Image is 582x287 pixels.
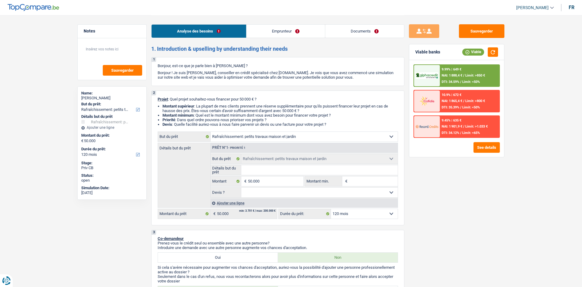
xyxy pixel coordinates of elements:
[442,80,459,84] span: DTI: 34.59%
[459,24,504,38] button: Sauvegarder
[81,91,143,96] div: Name:
[81,178,143,183] div: open
[81,96,143,101] div: [PERSON_NAME]
[211,188,241,197] label: Devis ?
[152,25,246,38] a: Analyse des besoins
[158,241,398,245] p: Prenez-vous le crédit seul ou ensemble avec une autre personne?
[8,4,59,11] img: TopCompare Logo
[152,57,156,62] div: 1
[162,118,175,122] strong: Priorité
[241,176,248,186] span: €
[415,50,440,55] div: Viable banks
[111,68,134,72] span: Sauvegarder
[279,209,331,219] label: Durée du prêt:
[81,125,143,130] div: Ajouter une ligne
[81,173,143,178] div: Status:
[460,131,461,135] span: /
[442,131,459,135] span: DTI: 34.12%
[162,113,398,118] li: : Quel est le montant minimum dont vous avez besoin pour financer votre projet ?
[158,70,398,80] p: Bonjour ! Je suis [PERSON_NAME], conseiller en crédit spécialisé chez [DOMAIN_NAME]. Je vois que ...
[81,102,142,107] label: But du prêt:
[442,93,461,97] div: 10.9% | 672 €
[246,25,325,38] a: Emprunteur
[278,253,398,262] label: Non
[152,91,156,95] div: 2
[325,25,404,38] a: Documents
[569,5,574,10] div: fr
[463,99,464,103] span: /
[151,46,404,52] h2: 1. Introduction & upselling by understanding their needs
[81,147,142,152] label: Durée du prêt:
[460,80,461,84] span: /
[162,122,172,127] span: Devis
[516,5,549,10] span: [PERSON_NAME]
[158,245,398,250] p: Introduire une demande avec une autre personne augmente vos chances d'acceptation.
[416,72,438,79] img: AlphaCredit
[442,105,459,109] span: DTI: 35.39%
[158,97,168,101] span: Projet
[84,29,140,34] h5: Notes
[158,209,210,219] label: Montant du prêt
[158,132,211,142] label: But du prêt
[305,176,342,186] label: Montant min.
[462,105,480,109] span: Limit: <50%
[463,73,464,77] span: /
[162,122,398,127] li: : Quelle facilité auriez-vous à nous faire parvenir un devis ou une facture pour votre projet ?
[81,186,143,190] div: Simulation Date:
[158,63,398,68] p: Bonjour, est-ce que je parle bien à [PERSON_NAME] ?
[81,190,143,195] div: [DATE]
[239,210,276,212] div: min: 3.701 € / max: 200.000 €
[211,176,241,186] label: Montant
[162,104,398,113] li: : La plupart de mes clients prennent une réserve supplémentaire pour qu'ils puissent financer leu...
[210,209,217,219] span: €
[211,154,241,164] label: But du prêt
[81,166,143,170] div: Priv CB
[211,165,241,175] label: Détails but du prêt
[465,99,485,103] span: Limit: >800 €
[210,199,398,207] div: Ajouter une ligne
[81,138,83,143] span: €
[81,161,143,166] div: Stage:
[81,114,143,119] div: Détails but du prêt
[81,133,142,138] label: Montant du prêt:
[442,67,461,71] div: 9.99% | 649 €
[460,105,461,109] span: /
[442,125,462,128] span: NAI: 1 901,9 €
[162,118,398,122] li: : Dans quel ordre pouvons-nous prioriser vos projets ?
[442,73,462,77] span: NAI: 1 888,4 €
[442,99,462,103] span: NAI: 1 865,4 €
[465,73,485,77] span: Limit: >850 €
[462,49,484,55] div: Viable
[228,146,246,149] span: - Priorité 1
[158,253,278,262] label: Oui
[473,142,500,153] button: See details
[463,125,464,128] span: /
[152,230,156,235] div: 3
[462,131,480,135] span: Limit: <65%
[103,65,142,76] button: Sauvegarder
[158,265,398,274] p: Si cela s'avère nécessaire pour augmenter vos chances d'acceptation, auriez-vous la possibilité d...
[158,143,210,150] label: Détails but du prêt
[158,274,398,283] p: Seulement dans le cas d'un refus, nous vous recontacterons alors pour avoir plus d'informations s...
[465,125,488,128] span: Limit: >1.033 €
[158,236,184,241] span: Co-demandeur
[416,95,438,107] img: Cofidis
[416,121,438,132] img: Record Credits
[211,146,247,150] div: Prêt n°1
[511,3,554,13] a: [PERSON_NAME]
[158,97,398,101] p: : Quel projet souhaitez-vous financer pour 50 000 € ?
[162,113,194,118] strong: Montant minimum
[442,118,461,122] div: 9.45% | 635 €
[342,176,349,186] span: €
[462,80,480,84] span: Limit: <50%
[162,104,194,108] strong: Montant supérieur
